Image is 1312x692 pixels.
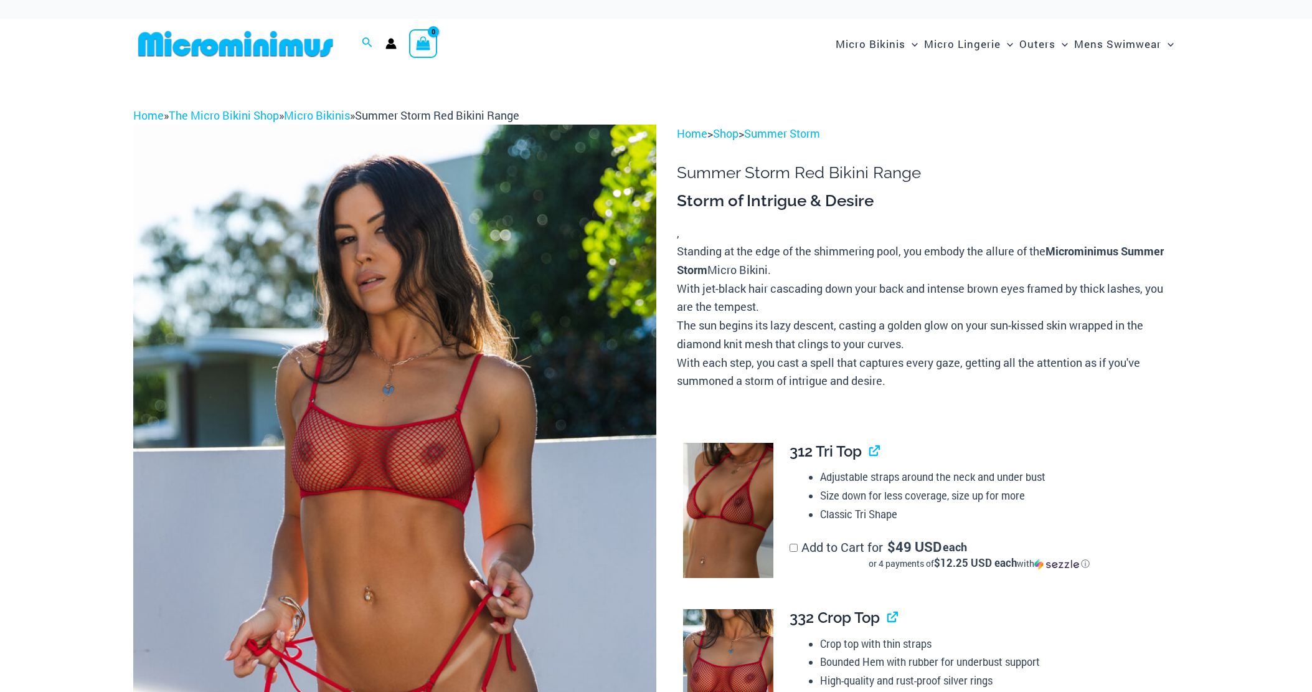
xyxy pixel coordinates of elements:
span: » » » [133,108,519,123]
h1: Summer Storm Red Bikini Range [677,163,1179,182]
li: Classic Tri Shape [820,505,1169,524]
a: Summer Storm [744,126,820,141]
a: Micro Bikinis [284,108,350,123]
span: Mens Swimwear [1074,28,1161,60]
span: Summer Storm Red Bikini Range [355,108,519,123]
p: Standing at the edge of the shimmering pool, you embody the allure of the Micro Bikini. With jet-... [677,242,1179,391]
p: > > [677,125,1179,143]
a: Account icon link [385,38,397,49]
input: Add to Cart for$49 USD eachor 4 payments of$12.25 USD eachwithSezzle Click to learn more about Se... [790,544,798,552]
a: Home [133,108,164,123]
a: OutersMenu ToggleMenu Toggle [1016,25,1071,63]
a: Search icon link [362,36,373,52]
div: or 4 payments of$12.25 USD eachwithSezzle Click to learn more about Sezzle [790,557,1169,570]
a: The Micro Bikini Shop [169,108,279,123]
div: , [677,191,1179,391]
a: Mens SwimwearMenu ToggleMenu Toggle [1071,25,1177,63]
img: Summer Storm Red 312 Tri Top [683,443,773,579]
li: Crop top with thin straps [820,635,1169,653]
li: Size down for less coverage, size up for more [820,486,1169,505]
span: Menu Toggle [905,28,918,60]
div: or 4 payments of with [790,557,1169,570]
span: Menu Toggle [1055,28,1068,60]
span: Menu Toggle [1001,28,1013,60]
span: 332 Crop Top [790,609,880,627]
a: Shop [713,126,739,141]
li: Bounded Hem with rubber for underbust support [820,653,1169,671]
nav: Site Navigation [831,23,1179,65]
span: 49 USD [887,541,942,553]
li: Adjustable straps around the neck and under bust [820,468,1169,486]
a: View Shopping Cart, empty [409,29,438,58]
span: $12.25 USD each [934,556,1017,570]
a: Micro LingerieMenu ToggleMenu Toggle [921,25,1016,63]
img: Sezzle [1034,559,1079,570]
li: High-quality and rust-proof silver rings [820,671,1169,690]
img: MM SHOP LOGO FLAT [133,30,338,58]
span: 312 Tri Top [790,442,862,460]
span: Micro Lingerie [924,28,1001,60]
span: Outers [1019,28,1055,60]
span: Micro Bikinis [836,28,905,60]
span: each [943,541,967,553]
h3: Storm of Intrigue & Desire [677,191,1179,212]
span: Menu Toggle [1161,28,1174,60]
label: Add to Cart for [790,539,1169,570]
a: Micro BikinisMenu ToggleMenu Toggle [833,25,921,63]
a: Home [677,126,707,141]
span: $ [887,538,895,556]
